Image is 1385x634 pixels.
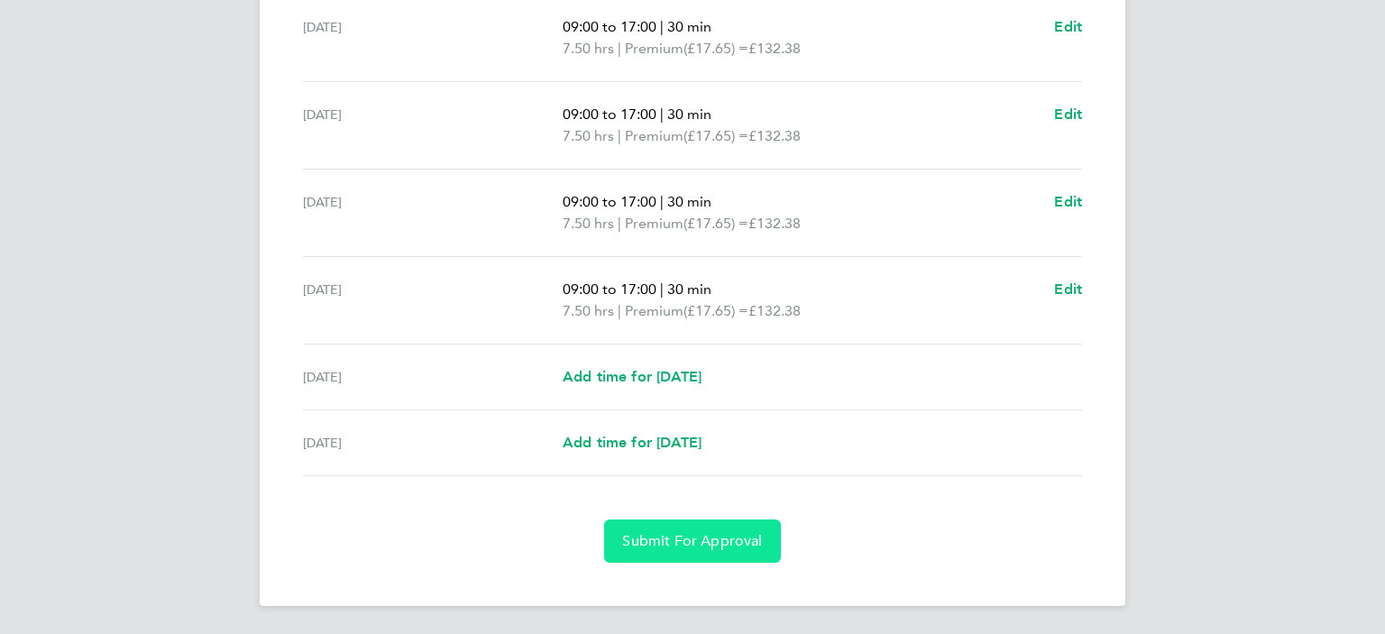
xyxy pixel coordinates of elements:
span: | [660,18,664,35]
span: | [660,106,664,123]
span: £132.38 [748,302,801,319]
span: | [660,193,664,210]
span: Add time for [DATE] [563,434,702,451]
span: 30 min [667,106,711,123]
span: Edit [1054,18,1082,35]
a: Add time for [DATE] [563,432,702,454]
span: 30 min [667,193,711,210]
span: 30 min [667,280,711,298]
span: | [660,280,664,298]
span: 7.50 hrs [563,40,614,57]
span: 7.50 hrs [563,302,614,319]
span: £132.38 [748,127,801,144]
span: Premium [625,300,683,322]
span: 7.50 hrs [563,127,614,144]
span: (£17.65) = [683,40,748,57]
span: Premium [625,213,683,234]
a: Edit [1054,16,1082,38]
span: Add time for [DATE] [563,368,702,385]
div: [DATE] [303,16,563,60]
span: 09:00 to 17:00 [563,193,656,210]
div: [DATE] [303,432,563,454]
span: 09:00 to 17:00 [563,280,656,298]
div: [DATE] [303,279,563,322]
div: [DATE] [303,366,563,388]
a: Edit [1054,279,1082,300]
span: Edit [1054,106,1082,123]
span: | [618,302,621,319]
span: Premium [625,125,683,147]
span: £132.38 [748,215,801,232]
span: 30 min [667,18,711,35]
span: 09:00 to 17:00 [563,18,656,35]
span: Submit For Approval [622,532,762,550]
span: Premium [625,38,683,60]
span: £132.38 [748,40,801,57]
span: Edit [1054,193,1082,210]
span: (£17.65) = [683,215,748,232]
button: Submit For Approval [604,519,780,563]
span: 09:00 to 17:00 [563,106,656,123]
a: Edit [1054,104,1082,125]
span: | [618,215,621,232]
div: [DATE] [303,104,563,147]
span: 7.50 hrs [563,215,614,232]
div: [DATE] [303,191,563,234]
span: | [618,40,621,57]
span: Edit [1054,280,1082,298]
a: Edit [1054,191,1082,213]
span: (£17.65) = [683,302,748,319]
span: | [618,127,621,144]
span: (£17.65) = [683,127,748,144]
a: Add time for [DATE] [563,366,702,388]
